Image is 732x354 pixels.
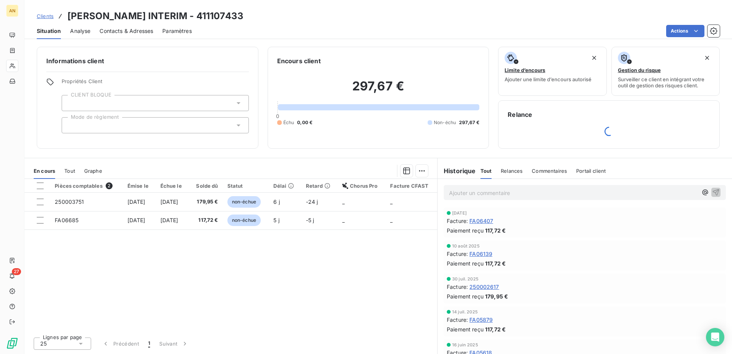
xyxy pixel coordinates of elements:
[6,5,18,17] div: AN
[485,292,508,300] span: 179,95 €
[144,336,155,352] button: 1
[390,198,392,205] span: _
[469,250,492,258] span: FA06139
[434,119,456,126] span: Non-échu
[505,67,545,73] span: Limite d’encours
[306,198,318,205] span: -24 j
[148,340,150,347] span: 1
[68,100,74,107] input: Ajouter une valeur
[498,47,606,96] button: Limite d’encoursAjouter une limite d’encours autorisé
[160,198,178,205] span: [DATE]
[459,119,479,126] span: 297,67 €
[447,316,468,324] span: Facture :
[297,119,312,126] span: 0,00 €
[55,182,118,189] div: Pièces comptables
[452,277,479,281] span: 30 juil. 2025
[273,183,296,189] div: Délai
[505,76,591,82] span: Ajouter une limite d’encours autorisé
[194,198,218,206] span: 179,95 €
[447,217,468,225] span: Facture :
[485,226,506,234] span: 117,72 €
[277,56,321,66] h6: Encours client
[706,328,724,346] div: Open Intercom Messenger
[12,268,21,275] span: 27
[37,13,54,19] span: Clients
[452,244,480,248] span: 10 août 2025
[576,168,606,174] span: Portail client
[611,47,720,96] button: Gestion du risqueSurveiller ce client en intégrant votre outil de gestion des risques client.
[84,168,102,174] span: Graphe
[469,217,493,225] span: FA06407
[666,25,704,37] button: Actions
[55,198,84,205] span: 250003751
[283,119,294,126] span: Échu
[37,27,61,35] span: Situation
[106,182,113,189] span: 2
[390,183,433,189] div: Facture CFAST
[452,310,478,314] span: 14 juil. 2025
[438,166,476,175] h6: Historique
[37,12,54,20] a: Clients
[194,183,218,189] div: Solde dû
[342,217,345,223] span: _
[160,217,178,223] span: [DATE]
[160,183,185,189] div: Échue le
[618,76,713,88] span: Surveiller ce client en intégrant votre outil de gestion des risques client.
[6,337,18,349] img: Logo LeanPay
[469,283,499,291] span: 250002617
[277,79,480,102] h2: 297,67 €
[306,217,314,223] span: -5 j
[127,198,145,205] span: [DATE]
[97,336,144,352] button: Précédent
[227,183,265,189] div: Statut
[64,168,75,174] span: Tout
[447,292,484,300] span: Paiement reçu
[342,198,345,205] span: _
[67,9,243,23] h3: [PERSON_NAME] INTERIM - 411107433
[390,217,392,223] span: _
[127,217,145,223] span: [DATE]
[508,110,710,119] h6: Relance
[447,259,484,267] span: Paiement reçu
[447,283,468,291] span: Facture :
[485,259,506,267] span: 117,72 €
[162,27,192,35] span: Paramètres
[452,211,467,215] span: [DATE]
[155,336,193,352] button: Suivant
[62,78,249,89] span: Propriétés Client
[40,340,47,347] span: 25
[273,217,279,223] span: 5 j
[34,168,55,174] span: En cours
[70,27,90,35] span: Analyse
[447,325,484,333] span: Paiement reçu
[452,343,478,347] span: 16 juin 2025
[447,250,468,258] span: Facture :
[100,27,153,35] span: Contacts & Adresses
[46,56,249,66] h6: Informations client
[276,113,279,119] span: 0
[480,168,492,174] span: Tout
[469,316,493,324] span: FA05879
[485,325,506,333] span: 117,72 €
[447,226,484,234] span: Paiement reçu
[501,168,523,174] span: Relances
[127,183,151,189] div: Émise le
[68,122,74,129] input: Ajouter une valeur
[342,183,381,189] div: Chorus Pro
[227,196,261,208] span: non-échue
[194,216,218,224] span: 117,72 €
[227,215,261,226] span: non-échue
[532,168,567,174] span: Commentaires
[306,183,333,189] div: Retard
[618,67,661,73] span: Gestion du risque
[273,198,279,205] span: 6 j
[55,217,78,223] span: FA06685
